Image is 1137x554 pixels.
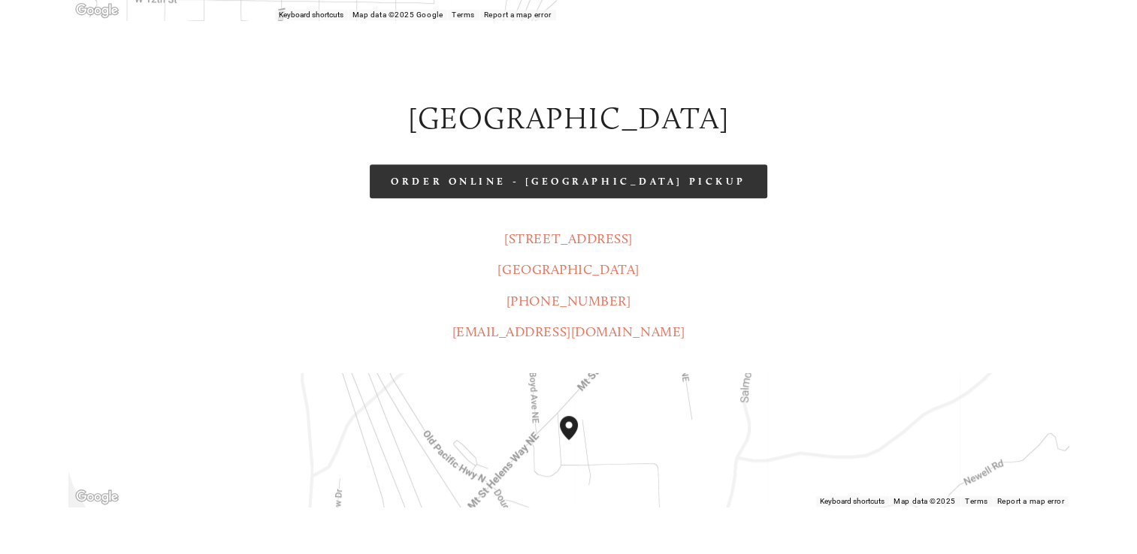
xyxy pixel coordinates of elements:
button: Keyboard shortcuts [820,496,885,507]
span: Map data ©2025 [894,497,956,505]
a: [STREET_ADDRESS][GEOGRAPHIC_DATA] [497,230,639,278]
a: Report a map error [997,497,1065,505]
h2: [GEOGRAPHIC_DATA] [68,97,1069,139]
a: Terms [965,497,988,505]
a: [PHONE_NUMBER] [507,293,631,309]
a: Order Online - [GEOGRAPHIC_DATA] Pickup [370,164,767,198]
div: Amaro's Table 1300 Mount Saint Helens Way Northeast Castle Rock, WA, 98611, United States [560,416,596,464]
img: Google [72,487,122,507]
a: Open this area in Google Maps (opens a new window) [72,487,122,507]
a: [EMAIL_ADDRESS][DOMAIN_NAME] [452,324,685,340]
